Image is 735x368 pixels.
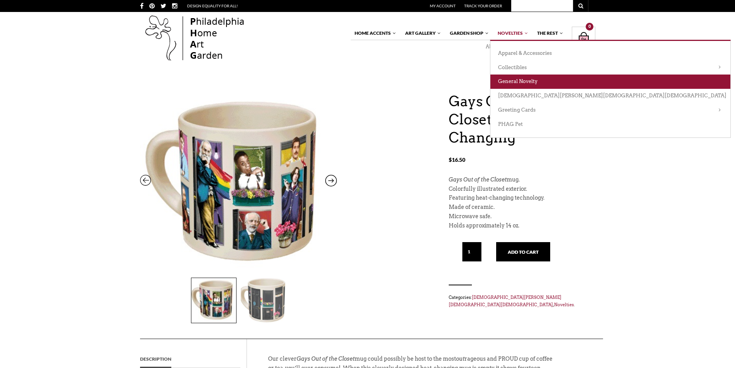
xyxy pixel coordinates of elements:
[351,27,397,40] a: Home Accents
[401,27,441,40] a: Art Gallery
[297,356,355,362] em: Gays Out of the Closet
[430,3,456,8] a: My Account
[449,185,595,194] p: Colorfully illustrated exterior.
[456,356,465,362] em: out
[490,89,730,103] a: [DEMOGRAPHIC_DATA][PERSON_NAME][DEMOGRAPHIC_DATA][DEMOGRAPHIC_DATA]
[449,176,507,183] em: Gays Out of the Closet
[462,242,482,261] input: Qty
[449,156,465,163] bdi: 16.50
[490,46,730,61] a: Apparel & Accessories
[449,212,595,221] p: Microwave safe.
[449,92,595,146] h1: Gays Out of the Closet Mug- Heat Changing
[449,175,595,185] p: mug.
[449,203,595,212] p: Made of ceramic.
[496,242,550,261] button: Add to cart
[490,103,730,117] a: Greeting Cards
[449,156,452,163] span: $
[490,117,730,132] a: PHAG Pet
[586,23,593,31] div: 0
[464,3,502,8] a: Track Your Order
[494,27,529,40] a: Novelties
[449,293,595,309] span: Categories: , .
[490,61,730,75] a: Collectibles
[449,221,595,231] p: Holds approximately 14 oz.
[140,351,171,368] a: Description
[490,75,730,89] a: General Novelty
[481,44,510,50] a: About Us
[533,27,564,40] a: The Rest
[449,295,561,308] a: [DEMOGRAPHIC_DATA][PERSON_NAME][DEMOGRAPHIC_DATA][DEMOGRAPHIC_DATA]
[554,302,574,307] a: Novelties
[449,193,595,203] p: Featuring heat-changing technology.
[446,27,489,40] a: Garden Shop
